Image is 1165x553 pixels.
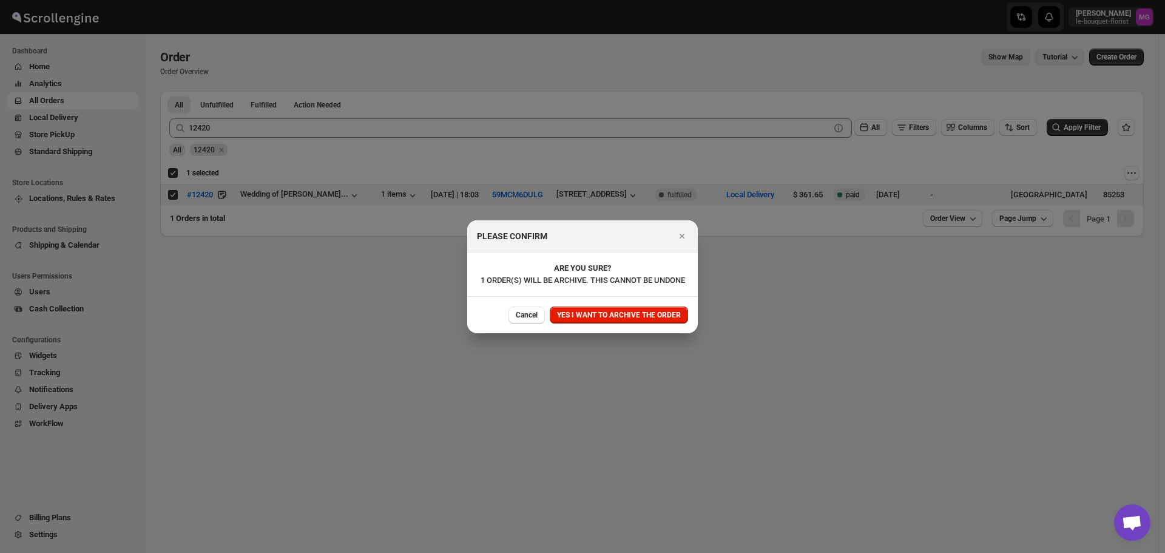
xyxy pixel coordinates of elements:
[550,307,688,324] button: YES I WANT TO ARCHIVE THE ORDER
[516,310,538,320] span: Cancel
[508,307,545,324] button: Cancel
[674,228,691,245] button: Close
[477,262,688,274] p: ARE YOU SURE?
[1114,504,1150,541] div: Open chat
[477,274,688,287] p: 1 ORDER(S) WILL BE ARCHIVE. THIS CANNOT BE UNDONE
[477,230,547,242] h2: PLEASE CONFIRM
[557,310,681,320] span: YES I WANT TO ARCHIVE THE ORDER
